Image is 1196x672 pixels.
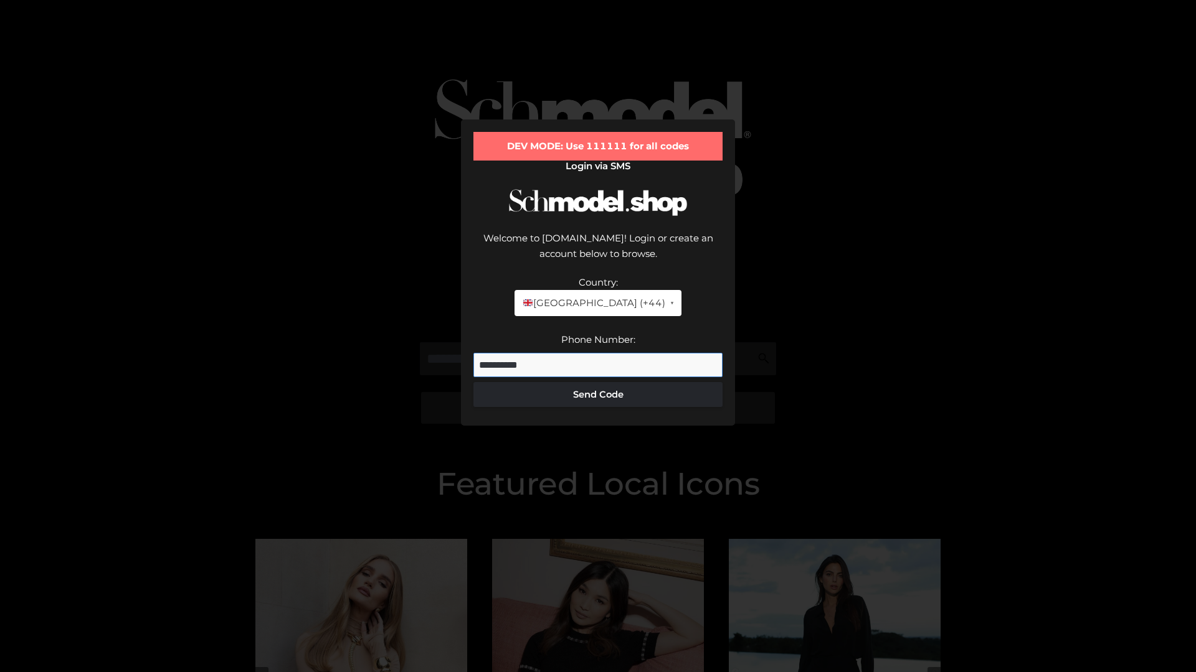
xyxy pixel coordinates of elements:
[561,334,635,345] label: Phone Number:
[473,132,723,161] div: DEV MODE: Use 111111 for all codes
[579,276,618,288] label: Country:
[473,230,723,274] div: Welcome to [DOMAIN_NAME]! Login or create an account below to browse.
[473,161,723,172] h2: Login via SMS
[523,298,533,307] img: 🇬🇧
[505,178,691,227] img: Schmodel Logo
[473,382,723,407] button: Send Code
[522,295,665,311] span: [GEOGRAPHIC_DATA] (+44)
